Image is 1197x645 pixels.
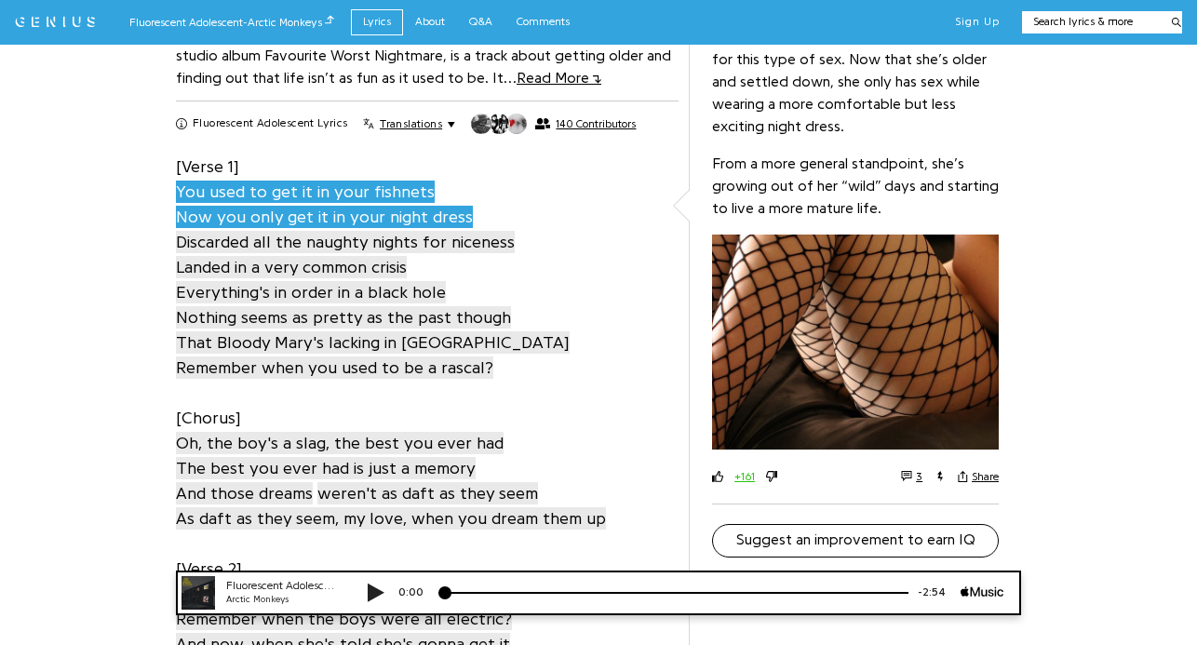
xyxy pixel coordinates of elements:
[470,113,636,135] button: 140 Contributors
[65,22,177,36] div: Arctic Monkeys
[176,254,407,279] a: Landed in a very common crisis
[176,229,515,254] a: Discarded all the naughty nights for niceness
[747,14,800,30] div: -2:54
[65,7,177,23] div: Fluorescent Adolescent
[556,117,636,130] span: 140 Contributors
[176,256,407,278] span: Landed in a very common crisis
[958,470,999,483] button: Share
[193,116,348,131] h2: Fluorescent Adolescent Lyrics
[176,281,511,329] span: Everything's in order in a black hole Nothing seems as pretty as the past though
[176,279,511,329] a: Everything's in order in a black holeNothing seems as pretty as the past though
[363,116,455,131] button: Translations
[176,430,504,505] a: Oh, the boy's a slag, the best you ever hadThe best you ever had is just a memoryAnd those dreams
[129,13,334,31] div: Fluorescent Adolescent - Arctic Monkeys
[712,471,723,482] svg: upvote
[766,471,777,482] svg: downvote
[176,356,493,379] span: Remember when you used to be a rascal?
[734,469,755,485] button: +161
[1022,14,1161,30] input: Search lyrics & more
[712,153,999,220] p: From a more general standpoint, she’s growing out of her “wild” days and starting to live a more ...
[380,116,442,131] span: Translations
[176,432,504,504] span: Oh, the boy's a slag, the best you ever had The best you ever had is just a memory And those dreams
[972,470,999,483] span: Share
[176,231,515,253] span: Discarded all the naughty nights for niceness
[176,480,606,531] a: weren't as daft as they seemAs daft as they seem, my love, when you dream them up
[403,9,457,34] a: About
[176,179,473,229] a: You used to get it in your fishnetsNow you only get it in your night dress
[351,9,403,34] a: Lyrics
[176,331,570,354] span: That Bloody Mary's lacking in [GEOGRAPHIC_DATA]
[916,470,922,483] span: 3
[176,26,671,86] a: “Fluorescent Adolescent”, the second single from Arctic Monkeys' second studio album Favourite Wo...
[955,15,1000,30] button: Sign Up
[176,329,570,355] a: That Bloody Mary's lacking in [GEOGRAPHIC_DATA]
[20,6,54,39] img: 72x72bb.jpg
[504,9,582,34] a: Comments
[176,482,606,530] span: weren't as daft as they seem As daft as they seem, my love, when you dream them up
[176,181,473,228] span: You used to get it in your fishnets Now you only get it in your night dress
[457,9,504,34] a: Q&A
[712,524,999,558] button: Suggest an improvement to earn IQ
[176,355,493,380] a: Remember when you used to be a rascal?
[901,470,923,483] button: 3
[517,71,601,86] span: Read More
